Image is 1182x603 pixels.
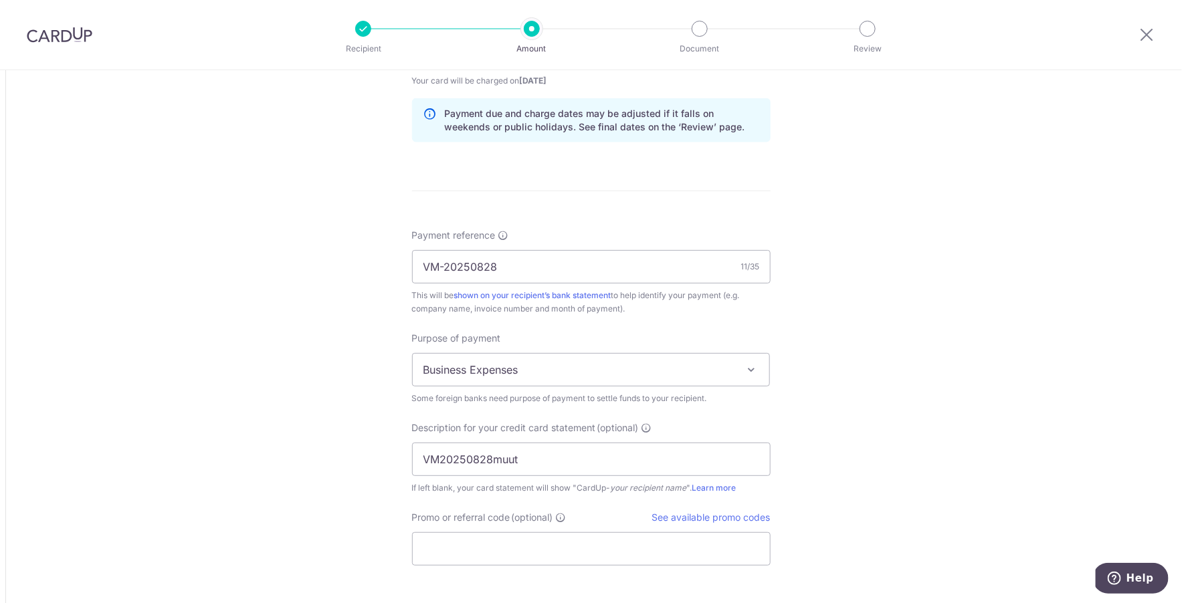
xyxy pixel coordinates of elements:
[412,511,510,524] span: Promo or referral code
[412,421,596,435] span: Description for your credit card statement
[314,42,413,55] p: Recipient
[741,260,760,273] div: 11/35
[412,443,771,476] input: Example: Rent
[412,229,496,242] span: Payment reference
[445,107,759,134] p: Payment due and charge dates may be adjusted if it falls on weekends or public holidays. See fina...
[652,511,771,523] a: See available promo codes
[27,27,92,43] img: CardUp
[412,392,771,405] div: Some foreign banks need purpose of payment to settle funds to your recipient.
[597,421,639,435] span: (optional)
[818,42,917,55] p: Review
[512,511,553,524] span: (optional)
[412,289,771,316] div: This will be to help identify your payment (e.g. company name, invoice number and month of payment).
[412,332,501,345] label: Purpose of payment
[1096,563,1169,596] iframe: Opens a widget where you can find more information
[454,290,611,300] a: shown on your recipient’s bank statement
[482,42,581,55] p: Amount
[412,353,771,386] span: Business Expenses
[650,42,749,55] p: Document
[413,354,770,386] span: Business Expenses
[520,76,547,86] span: [DATE]
[692,483,736,493] a: Learn more
[412,481,771,495] div: If left blank, your card statement will show "CardUp- ".
[611,483,687,493] i: your recipient name
[412,74,583,88] span: Your card will be charged on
